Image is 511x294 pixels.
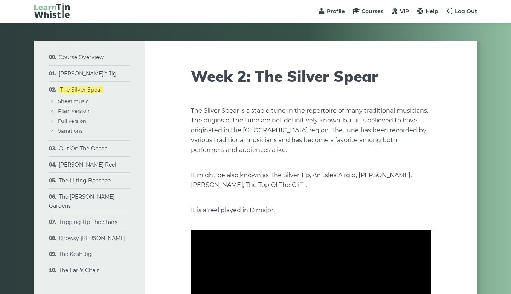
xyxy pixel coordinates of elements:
a: [PERSON_NAME]’s Jig [59,70,117,77]
a: Drowsy [PERSON_NAME] [59,235,125,242]
a: Log Out [446,8,477,15]
span: Profile [327,8,345,15]
h1: Week 2: The Silver Spear [191,67,431,85]
a: The Earl’s Chair [59,267,99,274]
a: Out On The Ocean [59,145,108,152]
span: Courses [362,8,383,15]
span: Help [426,8,438,15]
a: Tripping Up The Stairs [59,219,117,225]
a: Course Overview [59,54,104,61]
a: Plain version [58,108,90,114]
a: The Silver Spear [59,86,104,93]
p: It might be also known as The Silver Tip, An tsleá Airgid, [PERSON_NAME], [PERSON_NAME], The Top ... [191,170,431,190]
p: The Silver Spear is a staple tune in the repertoire of many traditional musicians. The origins of... [191,106,431,155]
a: [PERSON_NAME] Reel [59,161,116,168]
p: It is a reel played in D major. [191,205,431,215]
a: The [PERSON_NAME] Gardens [49,193,114,209]
a: Variations [58,128,82,134]
a: Full version [58,118,86,124]
a: VIP [391,8,409,15]
a: Profile [318,8,345,15]
span: VIP [400,8,409,15]
span: Log Out [455,8,477,15]
a: Help [416,8,438,15]
a: Sheet music [58,98,88,104]
img: LearnTinWhistle.com [34,3,70,18]
a: The Lilting Banshee [59,177,111,184]
a: The Kesh Jig [59,251,92,257]
a: Courses [352,8,383,15]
